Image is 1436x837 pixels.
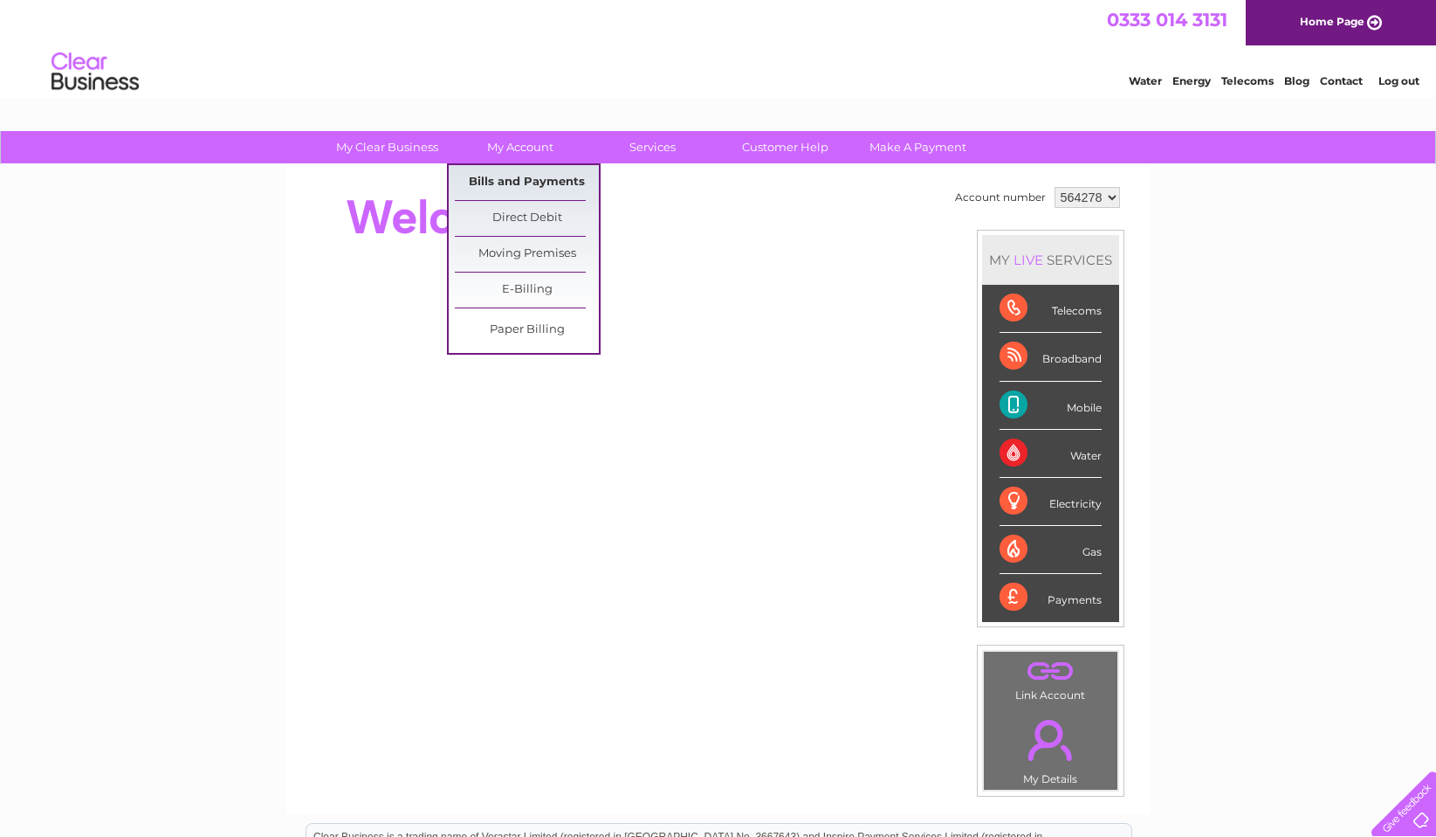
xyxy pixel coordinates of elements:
div: Electricity [1000,478,1102,526]
a: . [988,656,1113,687]
td: My Details [983,705,1118,791]
a: Blog [1284,74,1309,87]
a: Moving Premises [455,237,599,272]
div: MY SERVICES [982,235,1119,285]
a: . [988,709,1113,771]
a: Paper Billing [455,313,599,348]
a: Log out [1378,74,1419,87]
a: Bills and Payments [455,165,599,200]
div: Broadband [1000,333,1102,381]
a: Services [581,131,725,163]
img: logo.png [51,45,140,99]
a: Customer Help [713,131,857,163]
a: 0333 014 3131 [1107,9,1227,31]
div: Payments [1000,574,1102,621]
a: My Clear Business [315,131,459,163]
a: Make A Payment [846,131,990,163]
a: Telecoms [1221,74,1274,87]
a: Water [1129,74,1162,87]
div: Water [1000,430,1102,478]
div: Clear Business is a trading name of Verastar Limited (registered in [GEOGRAPHIC_DATA] No. 3667643... [306,10,1131,85]
a: Direct Debit [455,201,599,236]
div: Gas [1000,526,1102,574]
a: Contact [1320,74,1363,87]
td: Link Account [983,651,1118,706]
a: My Account [448,131,592,163]
a: Energy [1172,74,1211,87]
a: E-Billing [455,273,599,308]
div: Telecoms [1000,285,1102,333]
div: LIVE [1010,252,1047,268]
td: Account number [951,183,1050,212]
div: Mobile [1000,382,1102,430]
